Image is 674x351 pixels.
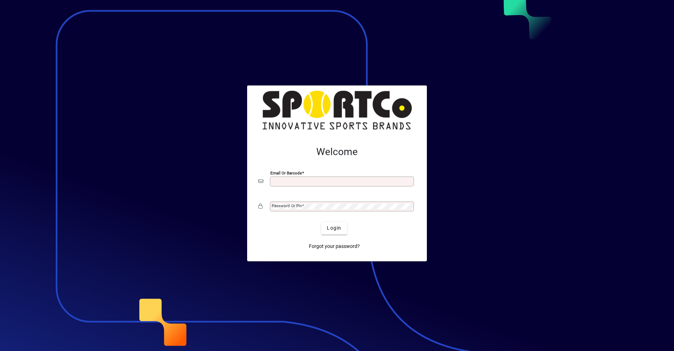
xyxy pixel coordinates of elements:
[272,203,302,208] mat-label: Password or Pin
[258,146,416,158] h2: Welcome
[321,222,347,235] button: Login
[270,170,302,175] mat-label: Email or Barcode
[327,224,341,232] span: Login
[306,240,363,253] a: Forgot your password?
[309,243,360,250] span: Forgot your password?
